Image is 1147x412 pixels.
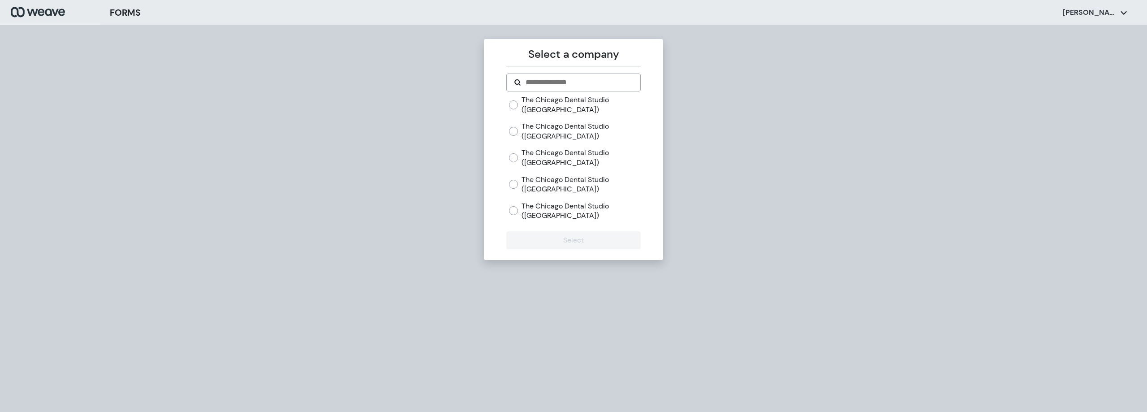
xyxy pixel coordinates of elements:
[110,6,141,19] h3: FORMS
[1063,8,1117,17] p: [PERSON_NAME]
[522,121,640,141] label: The Chicago Dental Studio ([GEOGRAPHIC_DATA])
[506,46,640,62] p: Select a company
[522,148,640,167] label: The Chicago Dental Studio ([GEOGRAPHIC_DATA])
[525,77,633,88] input: Search
[522,95,640,114] label: The Chicago Dental Studio ([GEOGRAPHIC_DATA])
[522,175,640,194] label: The Chicago Dental Studio ([GEOGRAPHIC_DATA])
[506,231,640,249] button: Select
[522,201,640,221] label: The Chicago Dental Studio ([GEOGRAPHIC_DATA])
